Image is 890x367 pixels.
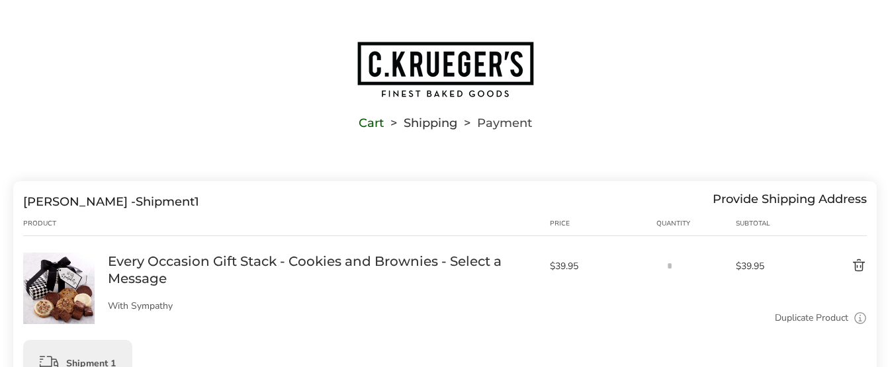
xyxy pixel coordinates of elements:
[736,260,795,272] span: $39.95
[23,194,199,209] div: Shipment
[23,194,136,209] span: [PERSON_NAME] -
[23,218,108,229] div: Product
[356,40,535,99] img: C.KRUEGER'S
[359,118,384,128] a: Cart
[713,194,867,209] div: Provide Shipping Address
[23,253,95,324] img: Every Occasion Gift Stack - Cookies and Brownies - Select a Message
[477,118,532,128] span: Payment
[195,194,199,209] span: 1
[550,260,650,272] span: $39.95
[108,302,537,311] p: With Sympathy
[656,253,683,279] input: Quantity input
[736,218,795,229] div: Subtotal
[550,218,656,229] div: Price
[13,40,877,99] a: Go to home page
[23,252,95,265] a: Every Occasion Gift Stack - Cookies and Brownies - Select a Message
[656,218,736,229] div: Quantity
[108,253,537,287] a: Every Occasion Gift Stack - Cookies and Brownies - Select a Message
[384,118,457,128] li: Shipping
[795,258,867,274] button: Delete product
[775,311,848,325] a: Duplicate Product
